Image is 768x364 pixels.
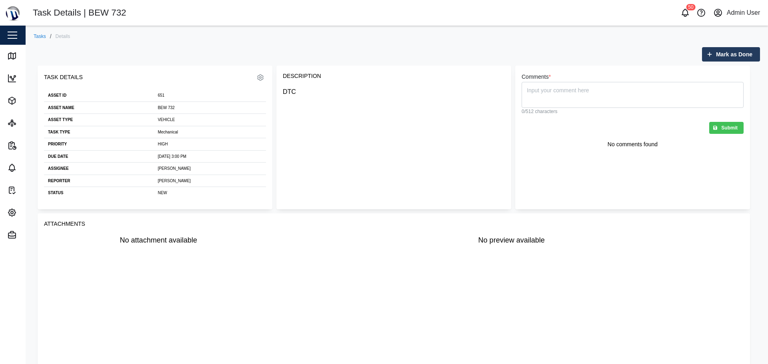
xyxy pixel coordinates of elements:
a: Tasks [34,34,46,39]
div: 651 [158,92,262,99]
div: Task Details | BEW 732 [33,6,126,20]
div: Dashboard [21,74,55,83]
span: Mark as Done [716,48,752,61]
div: Details [56,34,70,39]
div: No comments found [522,140,744,149]
div: Admin User [727,8,760,18]
div: 0 / 512 characters [522,108,744,115]
div: BEW 732 [158,105,262,111]
div: NEW [158,190,262,196]
div: Map [21,52,38,60]
div: Settings [21,208,48,217]
div: Reports [21,141,47,150]
div: Tasks [21,186,42,195]
button: Admin User [712,7,762,18]
div: [DATE] 3:00 PM [158,153,262,160]
div: Sites [21,119,40,127]
div: Attachments [44,220,744,229]
div: No attachment available [44,235,273,246]
div: Reporter [48,178,150,184]
div: HIGH [158,141,262,147]
div: Asset ID [48,92,150,99]
div: [PERSON_NAME] [158,178,262,184]
div: [PERSON_NAME] [158,165,262,172]
img: Main Logo [4,4,22,22]
button: Submit [709,122,744,134]
button: Mark as Done [702,47,760,62]
div: Status [48,190,150,196]
div: Priority [48,141,150,147]
div: / [50,34,52,39]
div: No preview available [279,235,744,246]
div: Task Details [44,73,83,82]
div: Assets [21,96,44,105]
label: Comments [522,73,551,82]
div: Assignee [48,165,150,172]
div: Asset name [48,105,150,111]
span: Submit [721,122,738,133]
div: Mechanical [158,129,262,135]
div: 50 [686,4,695,10]
div: Due Date [48,153,150,160]
p: DTC [283,87,505,97]
div: Admin [21,231,43,239]
div: VEHICLE [158,117,262,123]
div: Task Type [48,129,150,135]
div: Alarms [21,163,45,172]
div: Asset Type [48,117,150,123]
div: Description [283,72,321,81]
